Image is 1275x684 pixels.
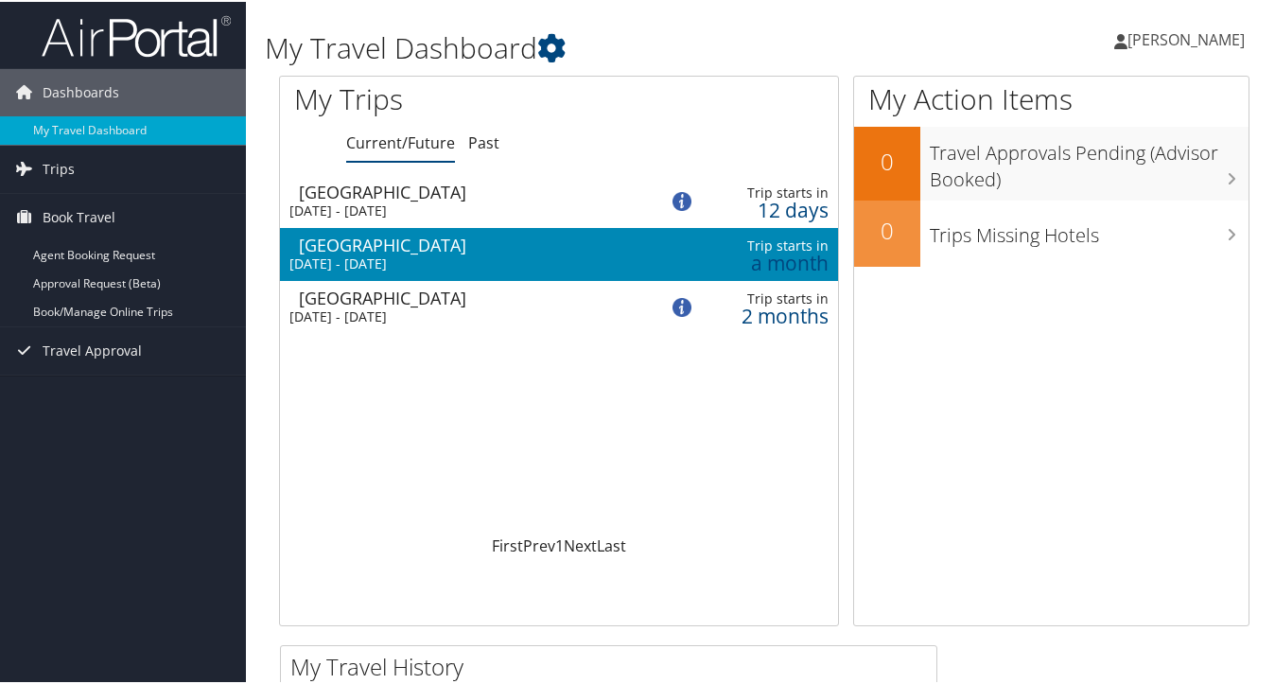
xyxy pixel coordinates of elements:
a: Past [468,131,499,151]
div: [GEOGRAPHIC_DATA] [299,235,638,252]
h2: 0 [854,144,920,176]
span: [PERSON_NAME] [1127,27,1245,48]
a: 1 [555,534,564,554]
a: 0Travel Approvals Pending (Advisor Booked) [854,125,1249,198]
span: Book Travel [43,192,115,239]
h1: My Action Items [854,78,1249,117]
span: Travel Approval [43,325,142,373]
h1: My Trips [294,78,591,117]
div: Trip starts in [710,236,829,253]
div: [GEOGRAPHIC_DATA] [299,182,638,199]
a: Next [564,534,597,554]
a: [PERSON_NAME] [1114,9,1264,66]
a: Last [597,534,626,554]
h3: Trips Missing Hotels [930,211,1249,247]
a: 0Trips Missing Hotels [854,199,1249,265]
h3: Travel Approvals Pending (Advisor Booked) [930,129,1249,191]
a: Prev [523,534,555,554]
span: Dashboards [43,67,119,114]
img: alert-flat-solid-info.png [672,296,691,315]
img: airportal-logo.png [42,12,231,57]
span: Trips [43,144,75,191]
div: Trip starts in [710,183,829,200]
div: 12 days [710,200,829,217]
a: Current/Future [346,131,455,151]
h2: My Travel History [290,649,936,681]
a: First [492,534,523,554]
div: [DATE] - [DATE] [289,254,629,271]
h2: 0 [854,213,920,245]
div: 2 months [710,306,829,323]
div: [DATE] - [DATE] [289,201,629,218]
div: a month [710,253,829,270]
img: alert-flat-solid-info.png [672,190,691,209]
h1: My Travel Dashboard [265,26,931,66]
div: Trip starts in [710,289,829,306]
div: [DATE] - [DATE] [289,307,629,324]
div: [GEOGRAPHIC_DATA] [299,288,638,305]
